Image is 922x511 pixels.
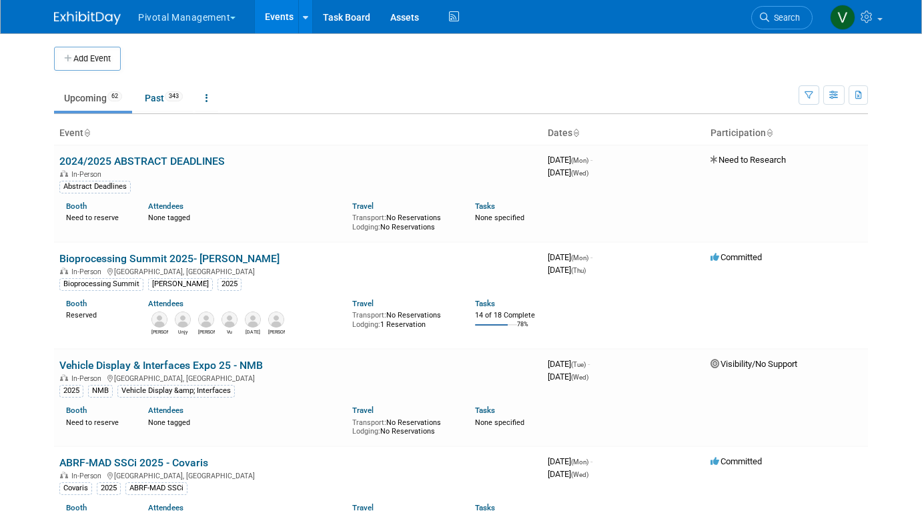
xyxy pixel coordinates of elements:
[352,213,386,222] span: Transport:
[66,308,128,320] div: Reserved
[352,406,374,415] a: Travel
[571,471,588,478] span: (Wed)
[60,374,68,381] img: In-Person Event
[571,374,588,381] span: (Wed)
[705,122,868,145] th: Participation
[766,127,773,138] a: Sort by Participation Type
[711,456,762,466] span: Committed
[542,122,705,145] th: Dates
[125,482,187,494] div: ABRF-MAD SSCi
[148,416,343,428] div: None tagged
[71,268,105,276] span: In-Person
[71,170,105,179] span: In-Person
[571,458,588,466] span: (Mon)
[548,252,592,262] span: [DATE]
[59,456,208,469] a: ABRF-MAD SSCi 2025 - Covaris
[148,201,183,211] a: Attendees
[517,321,528,339] td: 78%
[175,312,191,328] img: Unjy Park
[148,211,343,223] div: None tagged
[66,201,87,211] a: Booth
[59,278,143,290] div: Bioprocessing Summit
[117,385,235,397] div: Vehicle Display &amp; Interfaces
[711,155,786,165] span: Need to Research
[54,85,132,111] a: Upcoming62
[66,406,87,415] a: Booth
[59,266,537,276] div: [GEOGRAPHIC_DATA], [GEOGRAPHIC_DATA]
[71,374,105,383] span: In-Person
[769,13,800,23] span: Search
[475,299,495,308] a: Tasks
[268,328,285,336] div: Kevin LeShane
[352,418,386,427] span: Transport:
[548,167,588,177] span: [DATE]
[475,406,495,415] a: Tasks
[548,265,586,275] span: [DATE]
[88,385,113,397] div: NMB
[60,170,68,177] img: In-Person Event
[59,252,280,265] a: Bioprocessing Summit 2025- [PERSON_NAME]
[352,427,380,436] span: Lodging:
[571,169,588,177] span: (Wed)
[59,155,225,167] a: 2024/2025 ABSTRACT DEADLINES
[571,254,588,262] span: (Mon)
[59,181,131,193] div: Abstract Deadlines
[54,122,542,145] th: Event
[71,472,105,480] span: In-Person
[572,127,579,138] a: Sort by Start Date
[475,201,495,211] a: Tasks
[352,311,386,320] span: Transport:
[245,312,261,328] img: Raja Srinivas
[475,213,524,222] span: None specified
[198,328,215,336] div: Traci Haddock
[475,418,524,427] span: None specified
[352,201,374,211] a: Travel
[135,85,193,111] a: Past343
[711,252,762,262] span: Committed
[148,299,183,308] a: Attendees
[59,482,92,494] div: Covaris
[245,328,262,336] div: Raja Srinivas
[352,223,380,231] span: Lodging:
[548,456,592,466] span: [DATE]
[59,372,537,383] div: [GEOGRAPHIC_DATA], [GEOGRAPHIC_DATA]
[148,406,183,415] a: Attendees
[352,299,374,308] a: Travel
[54,47,121,71] button: Add Event
[59,385,83,397] div: 2025
[352,416,455,436] div: No Reservations No Reservations
[352,211,455,231] div: No Reservations No Reservations
[588,359,590,369] span: -
[60,268,68,274] img: In-Person Event
[151,328,168,336] div: Omar El-Ghouch
[548,372,588,382] span: [DATE]
[66,211,128,223] div: Need to reserve
[66,299,87,308] a: Booth
[221,328,238,336] div: Vu Nguyen
[548,359,590,369] span: [DATE]
[165,91,183,101] span: 343
[148,278,213,290] div: [PERSON_NAME]
[352,320,380,329] span: Lodging:
[268,312,284,328] img: Kevin LeShane
[352,308,455,329] div: No Reservations 1 Reservation
[217,278,242,290] div: 2025
[475,311,537,320] div: 14 of 18 Complete
[830,5,855,30] img: Valerie Weld
[571,361,586,368] span: (Tue)
[175,328,191,336] div: Unjy Park
[59,359,263,372] a: Vehicle Display & Interfaces Expo 25 - NMB
[571,267,586,274] span: (Thu)
[107,91,122,101] span: 62
[83,127,90,138] a: Sort by Event Name
[54,11,121,25] img: ExhibitDay
[590,252,592,262] span: -
[548,469,588,479] span: [DATE]
[151,312,167,328] img: Omar El-Ghouch
[590,456,592,466] span: -
[711,359,797,369] span: Visibility/No Support
[66,416,128,428] div: Need to reserve
[59,470,537,480] div: [GEOGRAPHIC_DATA], [GEOGRAPHIC_DATA]
[548,155,592,165] span: [DATE]
[751,6,813,29] a: Search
